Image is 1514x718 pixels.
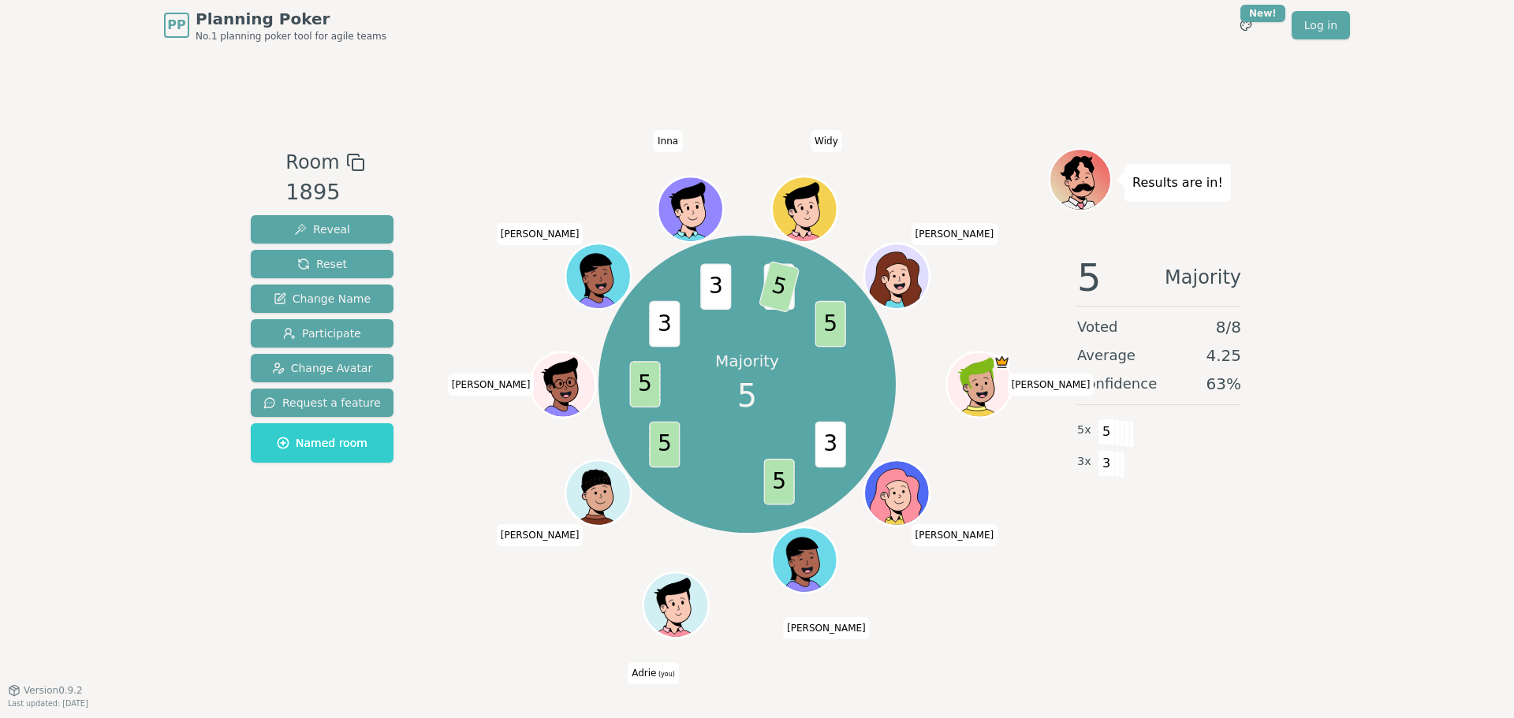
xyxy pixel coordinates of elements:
[24,684,83,697] span: Version 0.9.2
[649,422,680,468] span: 5
[763,459,794,505] span: 5
[285,148,339,177] span: Room
[715,350,779,372] p: Majority
[811,129,842,151] span: Click to change your name
[448,374,535,396] span: Click to change your name
[297,256,347,272] span: Reset
[628,662,679,684] span: Click to change your name
[1206,373,1241,395] span: 63 %
[815,422,845,468] span: 3
[912,222,998,244] span: Click to change your name
[1077,259,1102,296] span: 5
[283,326,361,341] span: Participate
[994,354,1010,370] span: Daniel is the host
[1077,373,1157,395] span: Confidence
[1132,172,1223,194] p: Results are in!
[8,684,83,697] button: Version0.9.2
[815,301,845,348] span: 5
[1077,344,1135,366] span: Average
[196,8,386,30] span: Planning Poker
[251,354,393,382] button: Change Avatar
[263,395,381,411] span: Request a feature
[294,221,350,237] span: Reveal
[277,435,367,451] span: Named room
[649,301,680,348] span: 3
[164,8,386,43] a: PPPlanning PokerNo.1 planning poker tool for agile teams
[629,361,660,407] span: 5
[285,177,364,209] div: 1895
[272,360,373,376] span: Change Avatar
[1232,11,1260,39] button: New!
[251,389,393,417] button: Request a feature
[251,285,393,313] button: Change Name
[196,30,386,43] span: No.1 planning poker tool for agile teams
[1077,422,1091,439] span: 5 x
[1240,5,1285,22] div: New!
[1077,316,1118,338] span: Voted
[8,699,88,708] span: Last updated: [DATE]
[783,617,870,639] span: Click to change your name
[645,574,707,635] button: Click to change your avatar
[1098,419,1116,445] span: 5
[1216,316,1241,338] span: 8 / 8
[1206,344,1241,366] span: 4.25
[654,129,682,151] span: Click to change your name
[251,215,393,244] button: Reveal
[656,671,675,678] span: (you)
[737,372,757,419] span: 5
[251,250,393,278] button: Reset
[274,291,371,307] span: Change Name
[497,524,584,546] span: Click to change your name
[912,524,998,546] span: Click to change your name
[1008,374,1094,396] span: Click to change your name
[251,423,393,463] button: Named room
[700,264,731,311] span: 3
[1077,453,1091,471] span: 3 x
[497,222,584,244] span: Click to change your name
[758,261,800,314] span: 5
[1292,11,1350,39] a: Log in
[251,319,393,348] button: Participate
[1165,259,1241,296] span: Majority
[167,16,185,35] span: PP
[1098,450,1116,477] span: 3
